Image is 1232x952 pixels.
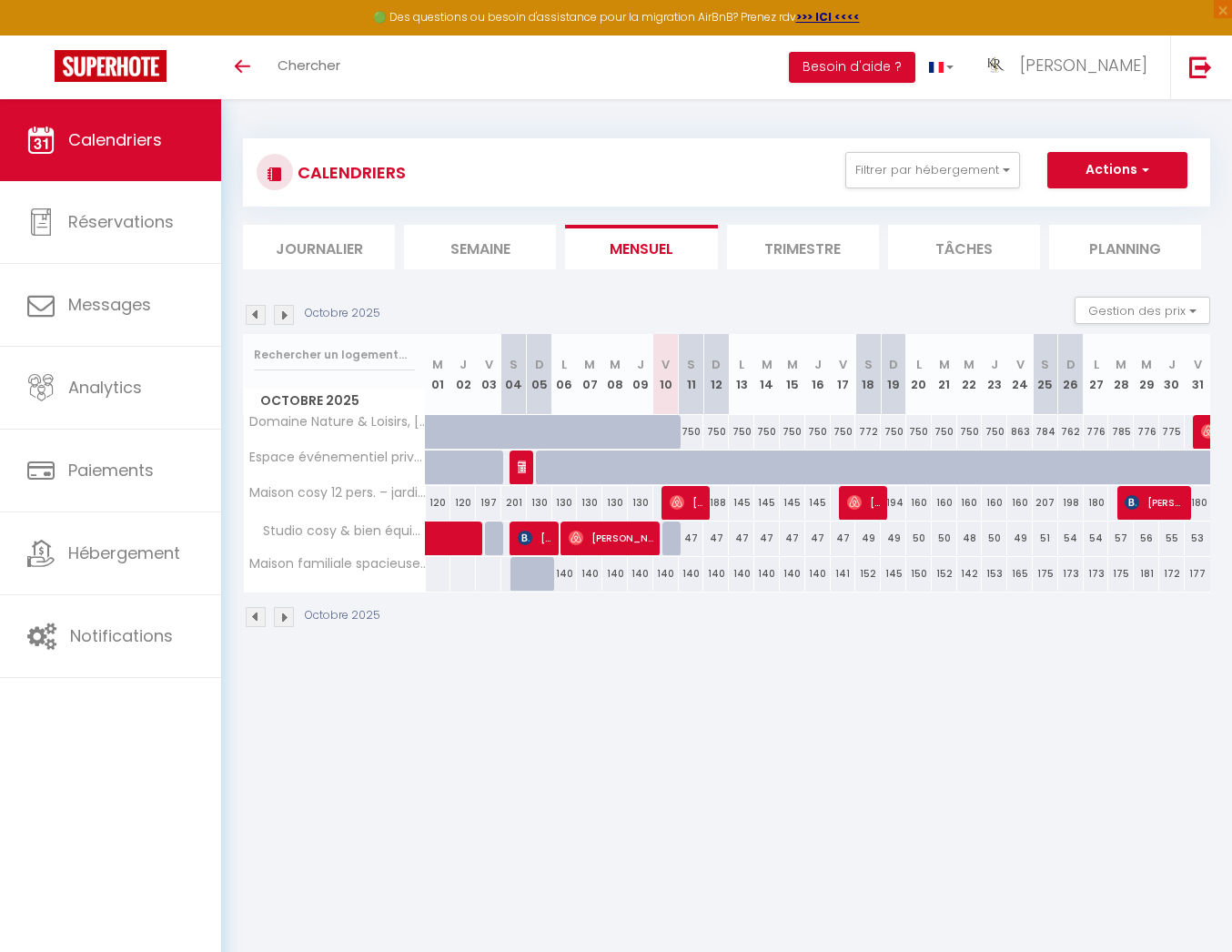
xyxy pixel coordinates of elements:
div: 130 [602,486,628,520]
div: 50 [906,522,932,555]
abbr: M [1141,356,1152,373]
abbr: L [561,356,567,373]
th: 20 [906,334,932,415]
div: 130 [552,486,578,520]
img: logout [1189,56,1212,78]
button: Filtrer par hébergement [845,152,1020,188]
th: 31 [1185,334,1210,415]
li: Mensuel [565,225,717,269]
div: 145 [780,486,805,520]
div: 50 [982,522,1007,555]
div: 140 [628,557,653,591]
span: [PERSON_NAME] [1125,485,1184,520]
th: 13 [729,334,754,415]
th: 07 [577,334,602,415]
div: 142 [957,557,983,591]
div: 750 [881,415,906,449]
th: 04 [501,334,527,415]
th: 28 [1108,334,1134,415]
div: 47 [831,522,856,555]
div: 177 [1185,557,1210,591]
button: Besoin d'aide ? [789,52,915,83]
span: Hébergement [68,542,180,564]
span: Réservations [68,210,174,233]
div: 775 [1159,415,1185,449]
abbr: M [584,356,595,373]
div: 188 [703,486,729,520]
abbr: D [1066,356,1075,373]
span: [PERSON_NAME] [1020,54,1147,76]
div: 776 [1084,415,1109,449]
th: 30 [1159,334,1185,415]
abbr: L [739,356,744,373]
div: 194 [881,486,906,520]
abbr: S [687,356,695,373]
li: Journalier [243,225,395,269]
span: Calendriers [68,128,162,151]
abbr: J [637,356,644,373]
div: 49 [855,522,881,555]
div: 140 [754,557,780,591]
p: Octobre 2025 [305,305,380,322]
abbr: V [1194,356,1202,373]
div: 141 [831,557,856,591]
div: 130 [628,486,653,520]
span: Notifications [70,624,173,647]
button: Actions [1047,152,1187,188]
li: Planning [1049,225,1201,269]
div: 180 [1084,486,1109,520]
div: 145 [729,486,754,520]
div: 160 [1007,486,1033,520]
th: 21 [932,334,957,415]
div: 47 [780,522,805,555]
th: 12 [703,334,729,415]
div: 57 [1108,522,1134,555]
div: 750 [906,415,932,449]
span: Messages [68,293,151,316]
div: 750 [729,415,754,449]
div: 180 [1185,486,1210,520]
div: 140 [552,557,578,591]
button: Gestion des prix [1075,297,1210,324]
th: 14 [754,334,780,415]
div: 201 [501,486,527,520]
div: 863 [1007,415,1033,449]
div: 140 [577,557,602,591]
div: 150 [906,557,932,591]
div: 145 [754,486,780,520]
abbr: V [1016,356,1025,373]
abbr: J [814,356,822,373]
abbr: M [1116,356,1126,373]
li: Trimestre [727,225,879,269]
span: [PERSON_NAME] [518,450,526,484]
th: 09 [628,334,653,415]
th: 16 [805,334,831,415]
th: 25 [1033,334,1058,415]
div: 750 [831,415,856,449]
span: [PERSON_NAME] [670,485,703,520]
div: 198 [1058,486,1084,520]
th: 01 [426,334,451,415]
th: 29 [1134,334,1159,415]
div: 750 [932,415,957,449]
a: >>> ICI <<<< [796,9,860,25]
span: Studio cosy & bien équipé [247,522,429,542]
div: 181 [1134,557,1159,591]
abbr: S [1041,356,1049,373]
div: 165 [1007,557,1033,591]
div: 140 [729,557,754,591]
div: 153 [982,557,1007,591]
li: Semaine [404,225,556,269]
th: 06 [552,334,578,415]
a: Chercher [264,35,354,99]
div: 47 [703,522,729,555]
div: 173 [1084,557,1109,591]
div: 197 [476,486,501,520]
th: 26 [1058,334,1084,415]
abbr: M [964,356,974,373]
th: 19 [881,334,906,415]
div: 56 [1134,522,1159,555]
img: Super Booking [55,50,167,82]
th: 18 [855,334,881,415]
